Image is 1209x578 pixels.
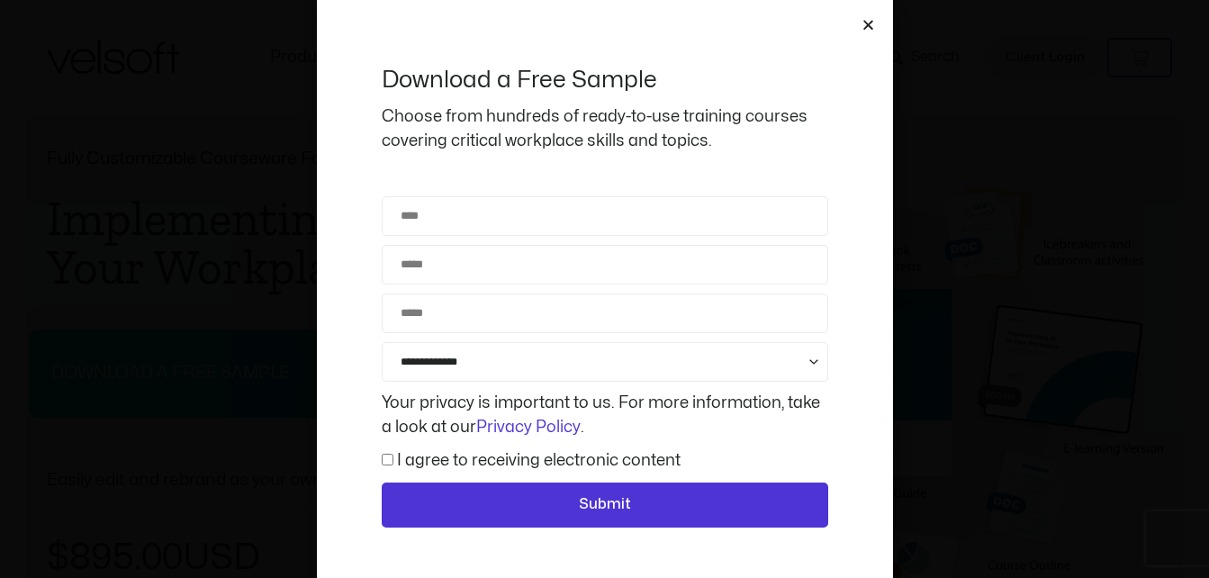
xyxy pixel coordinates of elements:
iframe: chat widget [980,538,1200,578]
button: Submit [382,483,828,528]
p: Choose from hundreds of ready-to-use training courses covering critical workplace skills and topics. [382,104,828,153]
span: Submit [579,493,631,517]
h2: Download a Free Sample [382,65,828,95]
div: Your privacy is important to us. For more information, take a look at our . [377,391,833,439]
a: Privacy Policy [476,420,581,435]
label: I agree to receiving electronic content [397,453,681,468]
a: Close [862,18,875,32]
